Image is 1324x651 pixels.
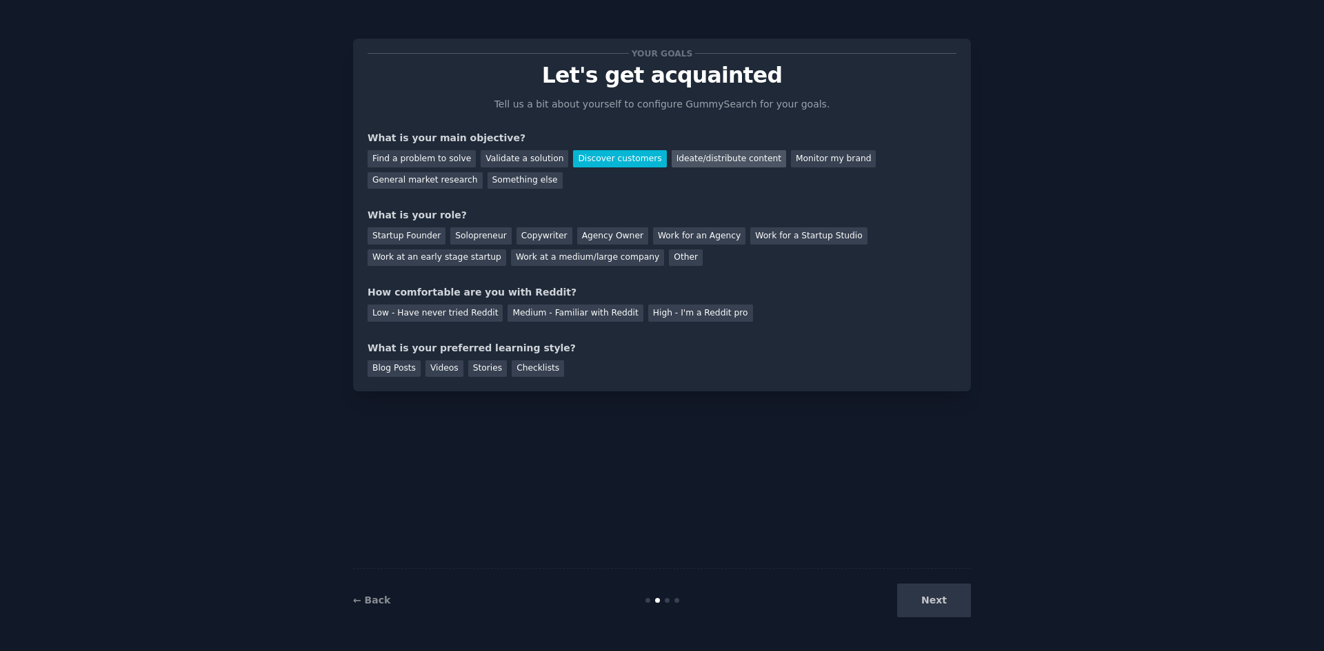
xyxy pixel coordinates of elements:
div: Work for a Startup Studio [750,227,867,245]
div: What is your preferred learning style? [368,341,956,355]
div: Medium - Familiar with Reddit [508,304,643,322]
div: Work at an early stage startup [368,249,506,267]
div: Other [669,249,703,267]
div: Copywriter [516,227,572,245]
div: Agency Owner [577,227,648,245]
div: Work for an Agency [653,227,745,245]
div: Startup Founder [368,227,445,245]
div: Low - Have never tried Reddit [368,304,503,322]
div: Videos [425,360,463,378]
div: Blog Posts [368,360,421,378]
div: General market research [368,172,483,189]
div: Ideate/distribute content [672,150,786,167]
div: Something else [488,172,563,189]
div: What is your role? [368,208,956,223]
p: Let's get acquainted [368,63,956,87]
div: Checklists [512,360,564,378]
div: Find a problem to solve [368,150,476,167]
div: Monitor my brand [791,150,876,167]
span: Your goals [629,46,695,61]
div: Work at a medium/large company [511,249,664,267]
div: Discover customers [573,150,666,167]
div: Stories [468,360,507,378]
div: What is your main objective? [368,131,956,145]
div: High - I'm a Reddit pro [648,304,753,322]
p: Tell us a bit about yourself to configure GummySearch for your goals. [488,97,836,112]
div: Validate a solution [481,150,568,167]
div: How comfortable are you with Reddit? [368,285,956,300]
a: ← Back [353,595,390,606]
div: Solopreneur [450,227,511,245]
